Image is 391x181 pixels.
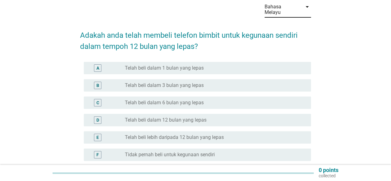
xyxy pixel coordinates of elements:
i: arrow_drop_down [304,3,311,11]
div: E [96,134,99,141]
label: Tidak pernah beli untuk kegunaan sendiri [125,152,215,158]
div: Bahasa Melayu [265,4,299,15]
div: F [96,152,99,158]
div: A [96,65,99,71]
label: Telah beli dalam 3 bulan yang lepas [125,82,204,88]
div: B [96,82,99,89]
p: 0 points [319,167,338,173]
label: Telah beli dalam 6 bulan yang lepas [125,100,204,106]
label: Telah beli lebih daripada 12 bulan yang lepas [125,134,224,140]
div: D [96,117,99,123]
label: Telah beli dalam 1 bulan yang lepas [125,65,204,71]
label: Telah beli dalam 12 bulan yang lepas [125,117,206,123]
div: C [96,100,99,106]
p: collected [319,173,338,179]
h2: Adakah anda telah membeli telefon bimbit untuk kegunaan sendiri dalam tempoh 12 bulan yang lepas? [80,24,311,52]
